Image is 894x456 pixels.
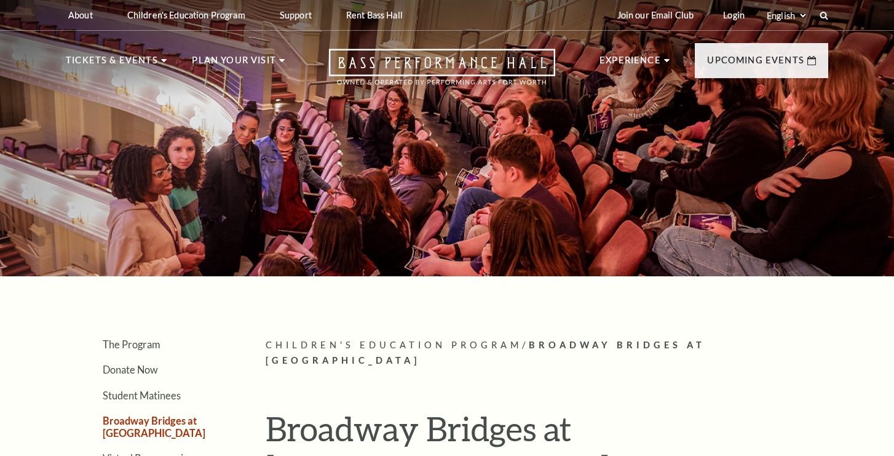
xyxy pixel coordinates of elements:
p: Plan Your Visit [192,53,276,75]
p: Children's Education Program [127,10,245,20]
a: The Program [103,338,160,350]
span: Broadway Bridges at [GEOGRAPHIC_DATA] [266,340,705,366]
p: Rent Bass Hall [346,10,403,20]
p: Tickets & Events [66,53,158,75]
a: Broadway Bridges at [GEOGRAPHIC_DATA] [103,415,205,438]
a: Donate Now [103,364,158,375]
p: / [266,338,828,369]
select: Select: [764,10,808,22]
span: Children's Education Program [266,340,522,350]
p: Experience [599,53,661,75]
p: About [68,10,93,20]
p: Support [280,10,312,20]
p: Upcoming Events [707,53,804,75]
a: Student Matinees [103,390,181,401]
